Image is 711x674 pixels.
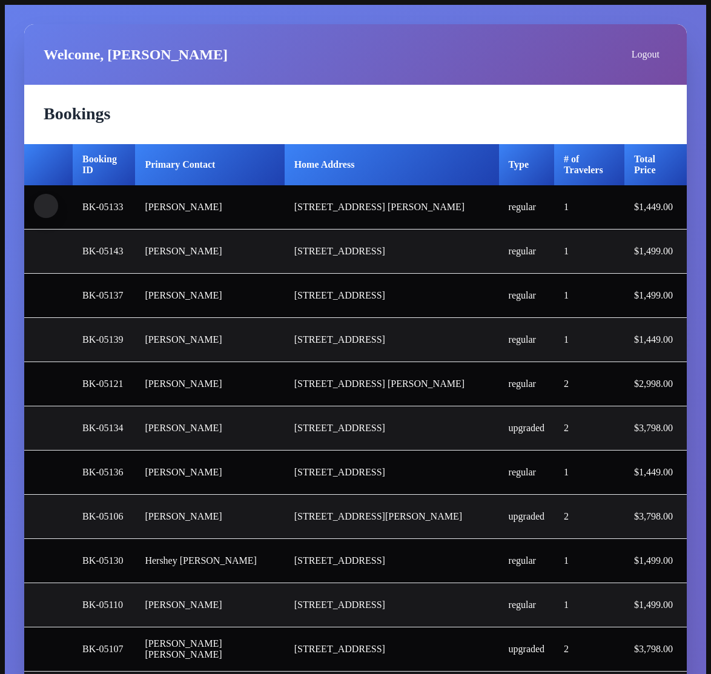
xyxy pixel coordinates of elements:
td: 1 [554,451,624,495]
td: [PERSON_NAME] [135,362,284,406]
td: 1 [554,274,624,318]
span: Welcome, [PERSON_NAME] [44,47,228,63]
th: Primary Contact [135,144,284,185]
td: $3,798.00 [624,495,687,539]
th: Type [499,144,555,185]
td: $1,499.00 [624,230,687,274]
td: BK-05134 [73,406,135,451]
td: [PERSON_NAME] [135,274,284,318]
td: 1 [554,230,624,274]
th: Booking ID [73,144,135,185]
th: # of Travelers [554,144,624,185]
td: $1,449.00 [624,451,687,495]
td: 2 [554,495,624,539]
td: BK-05130 [73,539,135,583]
td: upgraded [499,406,555,451]
td: $1,499.00 [624,583,687,627]
td: BK-05139 [73,318,135,362]
td: 2 [554,406,624,451]
td: [STREET_ADDRESS] [PERSON_NAME] [285,185,499,230]
td: $1,499.00 [624,274,687,318]
td: regular [499,318,555,362]
td: BK-05121 [73,362,135,406]
td: regular [499,274,555,318]
td: upgraded [499,495,555,539]
td: [PERSON_NAME] [135,318,284,362]
td: [STREET_ADDRESS] [285,230,499,274]
td: $2,998.00 [624,362,687,406]
td: [PERSON_NAME] [PERSON_NAME] [135,627,284,672]
td: 2 [554,627,624,672]
td: $3,798.00 [624,627,687,672]
td: [STREET_ADDRESS] [285,406,499,451]
td: BK-05136 [73,451,135,495]
td: regular [499,451,555,495]
td: [STREET_ADDRESS] [285,318,499,362]
td: [STREET_ADDRESS] [285,627,499,672]
td: upgraded [499,627,555,672]
td: BK-05143 [73,230,135,274]
h2: Bookings [44,104,667,124]
td: [STREET_ADDRESS] [PERSON_NAME] [285,362,499,406]
td: BK-05110 [73,583,135,627]
td: $1,449.00 [624,318,687,362]
td: [STREET_ADDRESS] [285,583,499,627]
td: $3,798.00 [624,406,687,451]
td: [STREET_ADDRESS] [285,274,499,318]
td: regular [499,583,555,627]
td: regular [499,230,555,274]
td: [PERSON_NAME] [135,406,284,451]
td: BK-05137 [73,274,135,318]
td: [PERSON_NAME] [135,451,284,495]
th: Total Price [624,144,687,185]
td: BK-05107 [73,627,135,672]
td: [STREET_ADDRESS][PERSON_NAME] [285,495,499,539]
td: [STREET_ADDRESS] [285,539,499,583]
td: [PERSON_NAME] [135,583,284,627]
td: BK-05133 [73,185,135,230]
td: $1,499.00 [624,539,687,583]
th: Home Address [285,144,499,185]
span: Logout [632,49,660,60]
td: [STREET_ADDRESS] [285,451,499,495]
td: [PERSON_NAME] [135,230,284,274]
td: regular [499,539,555,583]
td: 1 [554,318,624,362]
td: $1,449.00 [624,185,687,230]
td: 1 [554,583,624,627]
td: regular [499,362,555,406]
td: 1 [554,185,624,230]
td: 1 [554,539,624,583]
td: [PERSON_NAME] [135,495,284,539]
td: BK-05106 [73,495,135,539]
td: [PERSON_NAME] [135,185,284,230]
td: 2 [554,362,624,406]
td: regular [499,185,555,230]
td: Hershey [PERSON_NAME] [135,539,284,583]
button: Logout [619,44,667,65]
